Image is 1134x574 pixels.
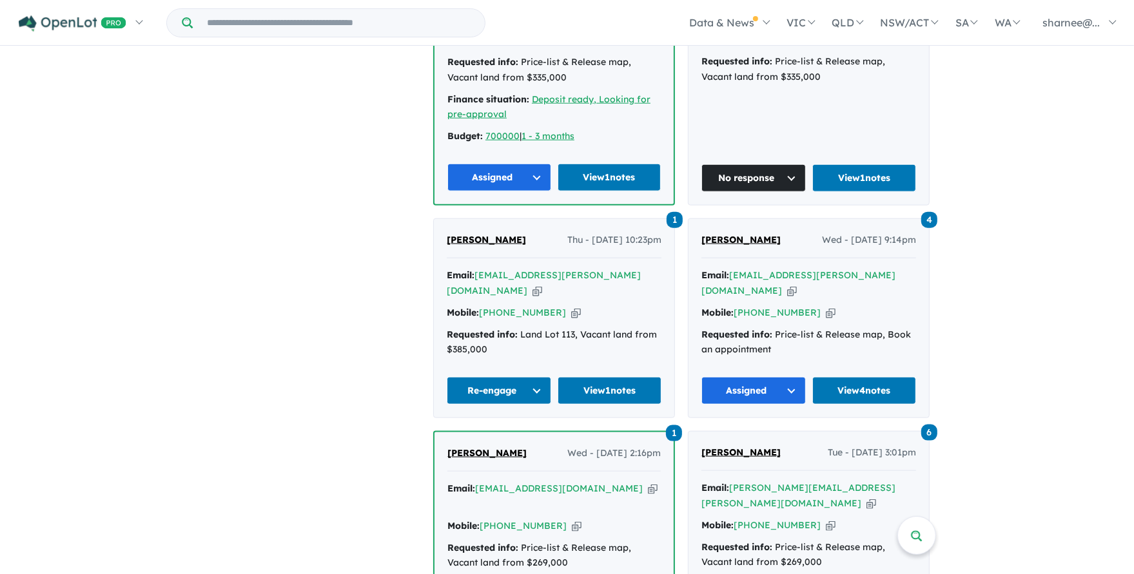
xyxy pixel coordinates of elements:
a: 1 [666,424,682,441]
span: sharnee@... [1042,16,1100,29]
a: [EMAIL_ADDRESS][PERSON_NAME][DOMAIN_NAME] [447,269,641,296]
img: Openlot PRO Logo White [19,15,126,32]
a: [PERSON_NAME][EMAIL_ADDRESS][PERSON_NAME][DOMAIN_NAME] [701,482,895,509]
button: Copy [572,519,582,533]
strong: Budget: [447,130,483,142]
div: Price-list & Release map, Vacant land from $269,000 [447,541,661,571]
span: Wed - [DATE] 2:16pm [567,446,661,461]
a: View4notes [812,377,917,405]
strong: Email: [701,269,729,281]
a: [EMAIL_ADDRESS][PERSON_NAME][DOMAIN_NAME] [701,269,895,296]
span: 4 [921,212,937,228]
span: [PERSON_NAME] [447,234,526,245]
button: Assigned [701,377,806,405]
strong: Finance situation: [447,93,529,105]
a: [PERSON_NAME] [701,233,781,248]
a: Deposit ready, Looking for pre-approval [447,93,650,120]
div: | [447,129,661,144]
span: 1 [667,212,683,228]
a: View1notes [558,377,662,405]
button: Copy [648,482,658,495]
a: [PERSON_NAME] [701,445,781,461]
strong: Requested info: [447,56,518,68]
span: [PERSON_NAME] [701,234,781,245]
span: 6 [921,425,937,441]
a: View1notes [558,164,661,191]
button: No response [701,164,806,192]
strong: Email: [701,482,729,493]
div: Price-list & Release map, Vacant land from $335,000 [701,54,916,85]
a: [PERSON_NAME] [447,233,526,248]
a: [PHONE_NUMBER] [734,519,821,531]
a: 700000 [485,130,520,142]
strong: Email: [447,483,475,494]
span: 1 [666,425,682,441]
strong: Requested info: [701,55,772,67]
span: [PERSON_NAME] [447,447,527,459]
strong: Email: [447,269,474,281]
button: Copy [866,497,876,510]
button: Copy [571,306,581,320]
input: Try estate name, suburb, builder or developer [195,9,482,37]
a: [PHONE_NUMBER] [479,307,566,318]
button: Copy [533,284,542,298]
a: [PHONE_NUMBER] [734,307,821,318]
a: 1 - 3 months [522,130,574,142]
button: Copy [826,519,836,532]
span: Thu - [DATE] 10:23pm [567,233,661,248]
strong: Requested info: [701,541,772,553]
div: Price-list & Release map, Vacant land from $335,000 [447,55,661,86]
a: [PHONE_NUMBER] [480,520,567,531]
strong: Requested info: [447,329,518,340]
button: Re-engage [447,377,551,405]
a: 4 [921,211,937,228]
button: Copy [826,306,836,320]
div: Price-list & Release map, Book an appointment [701,327,916,358]
a: [PERSON_NAME] [447,446,527,461]
a: [EMAIL_ADDRESS][DOMAIN_NAME] [475,483,643,494]
a: 1 [667,211,683,228]
span: Tue - [DATE] 3:01pm [828,445,916,461]
strong: Requested info: [447,542,518,553]
strong: Mobile: [701,519,734,531]
strong: Mobile: [447,520,480,531]
a: 6 [921,423,937,441]
strong: Mobile: [701,307,734,318]
strong: Requested info: [701,329,772,340]
a: View1notes [812,164,917,192]
span: [PERSON_NAME] [701,446,781,458]
button: Assigned [447,164,551,191]
div: Land Lot 113, Vacant land from $385,000 [447,327,661,358]
strong: Mobile: [447,307,479,318]
span: Wed - [DATE] 9:14pm [822,233,916,248]
button: Copy [787,284,797,298]
div: Price-list & Release map, Vacant land from $269,000 [701,540,916,571]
